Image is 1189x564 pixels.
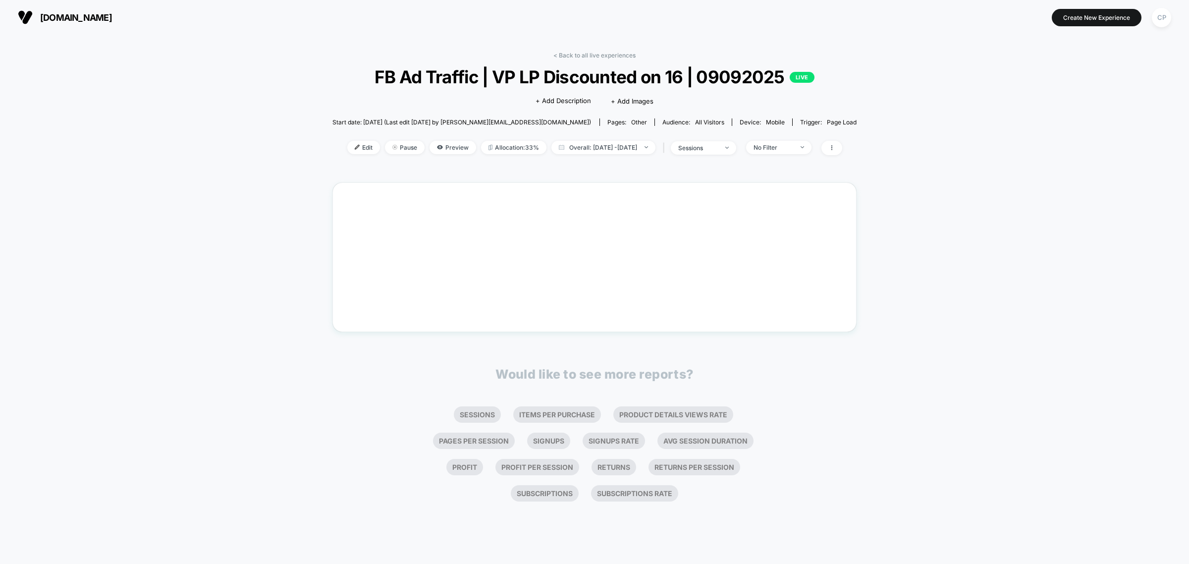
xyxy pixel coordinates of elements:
[355,145,360,150] img: edit
[18,10,33,25] img: Visually logo
[645,146,648,148] img: end
[551,141,655,154] span: Overall: [DATE] - [DATE]
[553,52,636,59] a: < Back to all live experiences
[1152,8,1171,27] div: CP
[611,97,653,105] span: + Add Images
[678,144,718,152] div: sessions
[613,406,733,423] li: Product Details Views Rate
[454,406,501,423] li: Sessions
[559,145,564,150] img: calendar
[649,459,740,475] li: Returns Per Session
[695,118,724,126] span: All Visitors
[385,141,425,154] span: Pause
[536,96,591,106] span: + Add Description
[1149,7,1174,28] button: CP
[495,367,694,382] p: Would like to see more reports?
[446,459,483,475] li: Profit
[583,433,645,449] li: Signups Rate
[430,141,476,154] span: Preview
[513,406,601,423] li: Items Per Purchase
[511,485,579,502] li: Subscriptions
[790,72,814,83] p: LIVE
[766,118,785,126] span: mobile
[1052,9,1141,26] button: Create New Experience
[827,118,857,126] span: Page Load
[488,145,492,150] img: rebalance
[481,141,546,154] span: Allocation: 33%
[725,147,729,149] img: end
[631,118,647,126] span: other
[754,144,793,151] div: No Filter
[347,141,380,154] span: Edit
[592,459,636,475] li: Returns
[801,146,804,148] img: end
[392,145,397,150] img: end
[359,66,831,87] span: FB Ad Traffic | VP LP Discounted on 16 | 09092025
[660,141,671,155] span: |
[495,459,579,475] li: Profit Per Session
[15,9,115,25] button: [DOMAIN_NAME]
[591,485,678,502] li: Subscriptions Rate
[732,118,792,126] span: Device:
[332,118,591,126] span: Start date: [DATE] (Last edit [DATE] by [PERSON_NAME][EMAIL_ADDRESS][DOMAIN_NAME])
[607,118,647,126] div: Pages:
[662,118,724,126] div: Audience:
[40,12,112,23] span: [DOMAIN_NAME]
[527,433,570,449] li: Signups
[433,433,515,449] li: Pages Per Session
[657,433,754,449] li: Avg Session Duration
[800,118,857,126] div: Trigger:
